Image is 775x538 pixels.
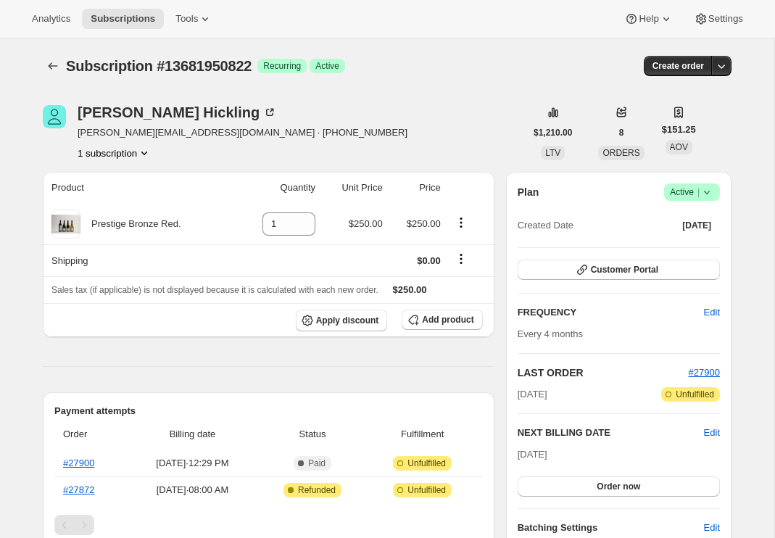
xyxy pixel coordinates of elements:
button: Subscriptions [82,9,164,29]
span: Every 4 months [518,328,583,339]
span: Paid [308,458,326,469]
button: 8 [610,123,633,143]
h2: LAST ORDER [518,365,689,380]
span: Apply discount [316,315,379,326]
span: Recurring [263,60,301,72]
span: Active [670,185,714,199]
span: Subscriptions [91,13,155,25]
nav: Pagination [54,515,483,535]
span: Unfulfilled [407,458,446,469]
span: [DATE] · 08:00 AM [131,483,254,497]
span: Customer Portal [591,264,658,276]
span: Sales tax (if applicable) is not displayed because it is calculated with each new order. [51,285,378,295]
th: Price [387,172,445,204]
button: Apply discount [296,310,388,331]
span: [DATE] [518,387,547,402]
button: Settings [685,9,752,29]
span: Analytics [32,13,70,25]
span: Created Date [518,218,573,233]
span: | [697,186,700,198]
div: [PERSON_NAME] Hickling [78,105,277,120]
button: Edit [695,301,729,324]
span: ORDERS [602,148,639,158]
span: Fulfillment [371,427,474,442]
th: Unit Price [320,172,387,204]
button: $1,210.00 [525,123,581,143]
span: Tools [175,13,198,25]
th: Order [54,418,127,450]
button: Edit [704,426,720,440]
h6: Batching Settings [518,521,704,535]
span: Status [262,427,362,442]
button: Product actions [449,215,473,231]
button: [DATE] [674,215,720,236]
button: Tools [167,9,221,29]
th: Quantity [236,172,320,204]
span: Order now [597,481,640,492]
span: Help [639,13,658,25]
span: $250.00 [407,218,441,229]
th: Product [43,172,236,204]
button: Help [616,9,681,29]
a: #27900 [63,458,94,468]
button: Analytics [23,9,79,29]
button: Add product [402,310,482,330]
span: $0.00 [417,255,441,266]
h2: NEXT BILLING DATE [518,426,704,440]
span: Edit [704,305,720,320]
button: Create order [644,56,713,76]
button: #27900 [689,365,720,380]
span: $250.00 [349,218,383,229]
span: [DATE] [682,220,711,231]
span: Create order [652,60,704,72]
a: #27900 [689,367,720,378]
h2: Plan [518,185,539,199]
button: Shipping actions [449,251,473,267]
span: $151.25 [662,123,696,137]
span: LTV [545,148,560,158]
a: #27872 [63,484,94,495]
button: Customer Portal [518,260,720,280]
span: [PERSON_NAME][EMAIL_ADDRESS][DOMAIN_NAME] · [PHONE_NUMBER] [78,125,407,140]
div: Prestige Bronze Red. [80,217,181,231]
span: Unfulfilled [407,484,446,496]
th: Shipping [43,244,236,276]
span: AOV [670,142,688,152]
span: $1,210.00 [534,127,572,138]
span: Add product [422,314,473,326]
span: Subscription #13681950822 [66,58,252,74]
h2: FREQUENCY [518,305,704,320]
span: Settings [708,13,743,25]
span: Active [315,60,339,72]
button: Product actions [78,146,152,160]
button: Order now [518,476,720,497]
span: $250.00 [393,284,427,295]
span: [DATE] [518,449,547,460]
button: Subscriptions [43,56,63,76]
span: [DATE] · 12:29 PM [131,456,254,471]
span: Billing date [131,427,254,442]
span: Refunded [298,484,336,496]
span: Unfulfilled [676,389,714,400]
span: 8 [619,127,624,138]
span: Charlie Hickling [43,105,66,128]
h2: Payment attempts [54,404,483,418]
span: Edit [704,521,720,535]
